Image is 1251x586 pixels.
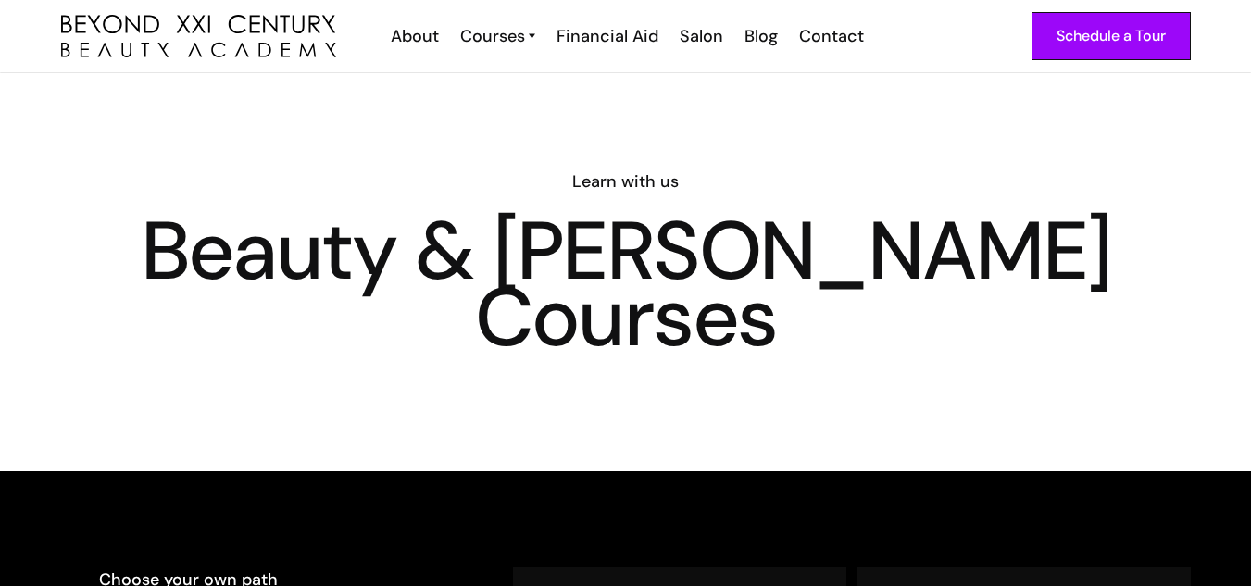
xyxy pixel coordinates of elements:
[732,24,787,48] a: Blog
[61,15,336,58] a: home
[557,24,658,48] div: Financial Aid
[787,24,873,48] a: Contact
[391,24,439,48] div: About
[668,24,732,48] a: Salon
[744,24,778,48] div: Blog
[460,24,535,48] a: Courses
[680,24,723,48] div: Salon
[1032,12,1191,60] a: Schedule a Tour
[460,24,525,48] div: Courses
[379,24,448,48] a: About
[61,15,336,58] img: beyond 21st century beauty academy logo
[799,24,864,48] div: Contact
[61,169,1191,193] h6: Learn with us
[61,218,1191,351] h1: Beauty & [PERSON_NAME] Courses
[1057,24,1166,48] div: Schedule a Tour
[544,24,668,48] a: Financial Aid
